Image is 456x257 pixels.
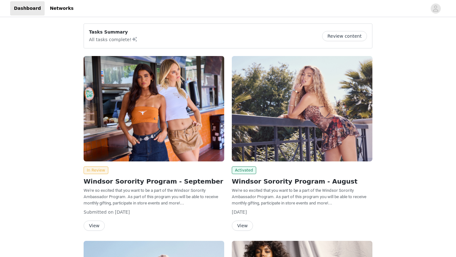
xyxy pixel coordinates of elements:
span: We're so excited that you want to be a part of the Windsor Sorority Ambassador Program. As part o... [232,188,366,205]
span: [DATE] [232,210,247,215]
button: Review content [322,31,367,41]
div: avatar [433,3,439,14]
img: Windsor [232,56,372,161]
span: Activated [232,166,256,174]
span: In Review [84,166,108,174]
button: View [84,221,105,231]
a: View [84,223,105,228]
a: Networks [46,1,77,16]
p: Tasks Summary [89,29,138,35]
p: All tasks complete! [89,35,138,43]
a: Dashboard [10,1,45,16]
span: Submitted on [84,210,114,215]
h2: Windsor Sorority Program - September [84,177,224,186]
span: We're so excited that you want to be a part of the Windsor Sorority Ambassador Program. As part o... [84,188,218,205]
img: Windsor [84,56,224,161]
a: View [232,223,253,228]
button: View [232,221,253,231]
span: [DATE] [115,210,130,215]
h2: Windsor Sorority Program - August [232,177,372,186]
